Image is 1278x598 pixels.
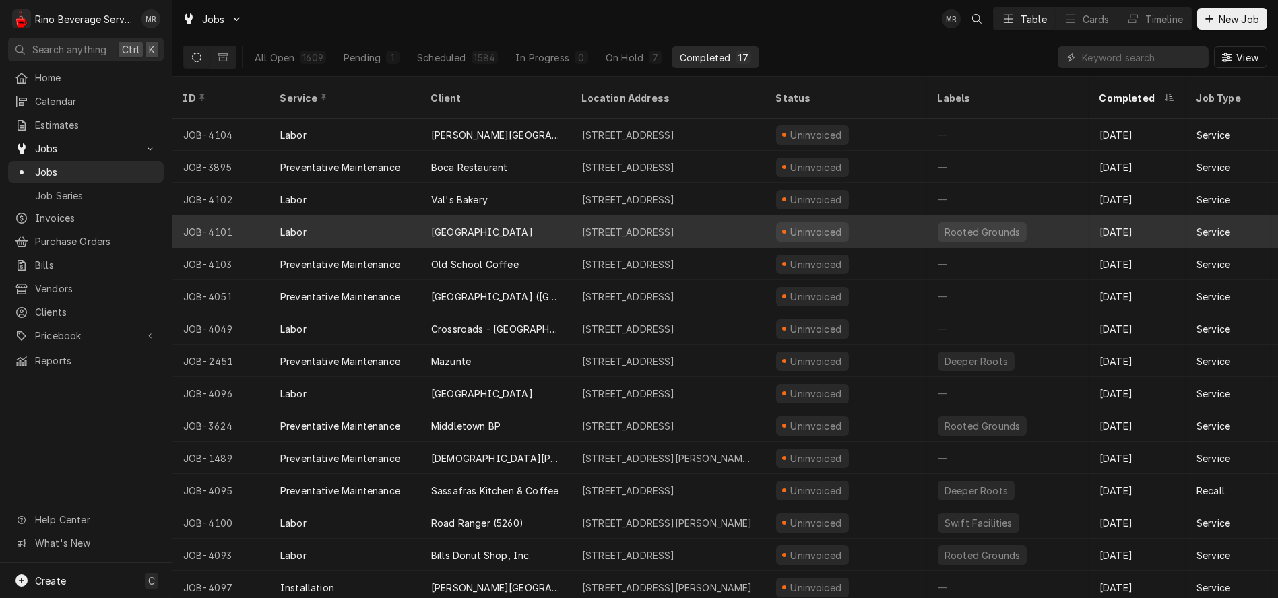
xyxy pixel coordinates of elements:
[789,225,843,239] div: Uninvoiced
[172,280,269,312] div: JOB-4051
[431,419,501,433] div: Middletown BP
[582,193,675,207] div: [STREET_ADDRESS]
[927,248,1089,280] div: —
[8,137,164,160] a: Go to Jobs
[927,119,1089,151] div: —
[431,354,471,368] div: Mazunte
[141,9,160,28] div: Melissa Rinehart's Avatar
[172,215,269,248] div: JOB-4101
[582,580,753,595] div: [STREET_ADDRESS][PERSON_NAME]
[1089,377,1186,409] div: [DATE]
[942,9,961,28] div: Melissa Rinehart's Avatar
[776,91,914,105] div: Status
[8,350,164,372] a: Reports
[431,225,533,239] div: [GEOGRAPHIC_DATA]
[8,90,164,112] a: Calendar
[606,51,643,65] div: On Hold
[1089,119,1186,151] div: [DATE]
[35,234,157,248] span: Purchase Orders
[789,580,843,595] div: Uninvoiced
[1089,312,1186,345] div: [DATE]
[32,42,106,57] span: Search anything
[582,290,675,304] div: [STREET_ADDRESS]
[172,183,269,215] div: JOB-4102
[1196,354,1230,368] div: Service
[280,257,400,271] div: Preventative Maintenance
[172,151,269,183] div: JOB-3895
[280,290,400,304] div: Preventative Maintenance
[943,484,1009,498] div: Deeper Roots
[35,281,157,296] span: Vendors
[582,451,755,465] div: [STREET_ADDRESS][PERSON_NAME][US_STATE]
[280,516,307,530] div: Labor
[431,290,561,304] div: [GEOGRAPHIC_DATA] ([GEOGRAPHIC_DATA])
[35,305,157,319] span: Clients
[417,51,466,65] div: Scheduled
[1196,387,1230,401] div: Service
[280,225,307,239] div: Labor
[431,548,532,562] div: Bills Donut Shop, Inc.
[927,312,1089,345] div: —
[431,257,519,271] div: Old School Coffee
[149,42,155,57] span: K
[789,354,843,368] div: Uninvoiced
[141,9,160,28] div: MR
[8,38,164,61] button: Search anythingCtrlK
[8,161,164,183] a: Jobs
[942,9,961,28] div: MR
[582,516,753,530] div: [STREET_ADDRESS][PERSON_NAME]
[582,160,675,174] div: [STREET_ADDRESS]
[1196,419,1230,433] div: Service
[943,225,1021,239] div: Rooted Grounds
[1089,539,1186,571] div: [DATE]
[582,387,675,401] div: [STREET_ADDRESS]
[1099,91,1161,105] div: Completed
[172,474,269,506] div: JOB-4095
[280,91,407,105] div: Service
[280,354,400,368] div: Preventative Maintenance
[8,114,164,136] a: Estimates
[789,160,843,174] div: Uninvoiced
[280,484,400,498] div: Preventative Maintenance
[789,419,843,433] div: Uninvoiced
[966,8,988,30] button: Open search
[8,277,164,300] a: Vendors
[582,225,675,239] div: [STREET_ADDRESS]
[1197,8,1267,30] button: New Job
[1089,345,1186,377] div: [DATE]
[943,548,1021,562] div: Rooted Grounds
[8,254,164,276] a: Bills
[1089,474,1186,506] div: [DATE]
[8,67,164,89] a: Home
[172,442,269,474] div: JOB-1489
[927,151,1089,183] div: —
[789,290,843,304] div: Uninvoiced
[943,516,1014,530] div: Swift Facilities
[35,258,157,272] span: Bills
[582,548,675,562] div: [STREET_ADDRESS]
[35,329,137,343] span: Pricebook
[177,8,248,30] a: Go to Jobs
[1083,12,1110,26] div: Cards
[577,51,585,65] div: 0
[172,248,269,280] div: JOB-4103
[680,51,730,65] div: Completed
[35,12,134,26] div: Rino Beverage Service
[1196,160,1230,174] div: Service
[431,193,488,207] div: Val's Bakery
[431,91,558,105] div: Client
[172,345,269,377] div: JOB-2451
[1145,12,1183,26] div: Timeline
[1089,280,1186,312] div: [DATE]
[789,128,843,142] div: Uninvoiced
[35,536,156,550] span: What's New
[35,211,157,225] span: Invoices
[280,160,400,174] div: Preventative Maintenance
[35,512,156,527] span: Help Center
[431,580,561,595] div: [PERSON_NAME][GEOGRAPHIC_DATA]
[1196,580,1230,595] div: Service
[431,128,561,142] div: [PERSON_NAME][GEOGRAPHIC_DATA] ([GEOGRAPHIC_DATA])
[183,91,256,105] div: ID
[431,387,533,401] div: [GEOGRAPHIC_DATA]
[172,312,269,345] div: JOB-4049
